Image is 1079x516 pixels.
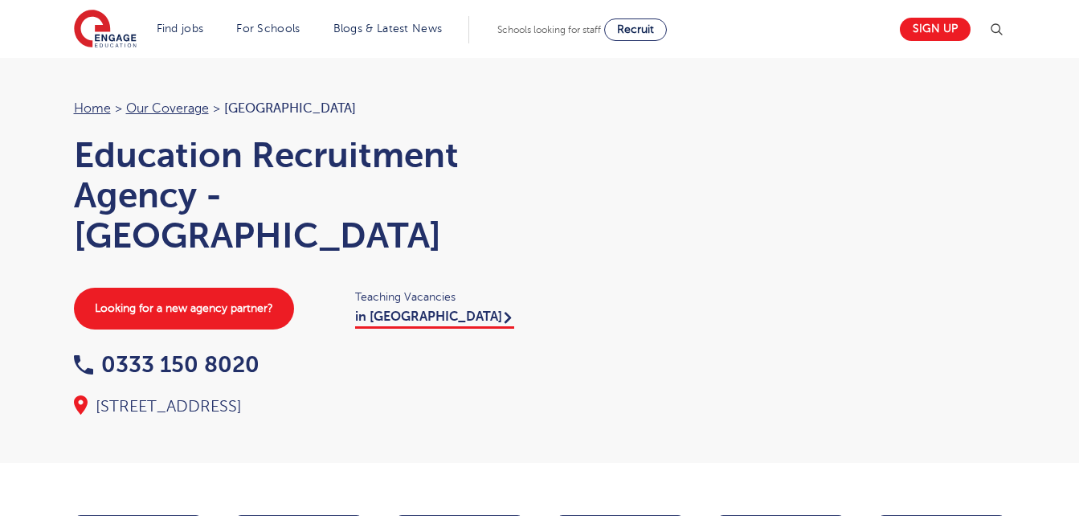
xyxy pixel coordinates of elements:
a: in [GEOGRAPHIC_DATA] [355,309,514,329]
a: For Schools [236,23,300,35]
img: Engage Education [74,10,137,50]
a: Our coverage [126,101,209,116]
a: 0333 150 8020 [74,352,260,377]
a: Sign up [900,18,971,41]
span: > [213,101,220,116]
a: Recruit [604,18,667,41]
a: Blogs & Latest News [333,23,443,35]
a: Looking for a new agency partner? [74,288,294,330]
a: Find jobs [157,23,204,35]
span: > [115,101,122,116]
span: Schools looking for staff [497,24,601,35]
span: Recruit [617,23,654,35]
span: Teaching Vacancies [355,288,524,306]
a: Home [74,101,111,116]
div: [STREET_ADDRESS] [74,395,524,418]
span: [GEOGRAPHIC_DATA] [224,101,356,116]
h1: Education Recruitment Agency - [GEOGRAPHIC_DATA] [74,135,524,256]
nav: breadcrumb [74,98,524,119]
